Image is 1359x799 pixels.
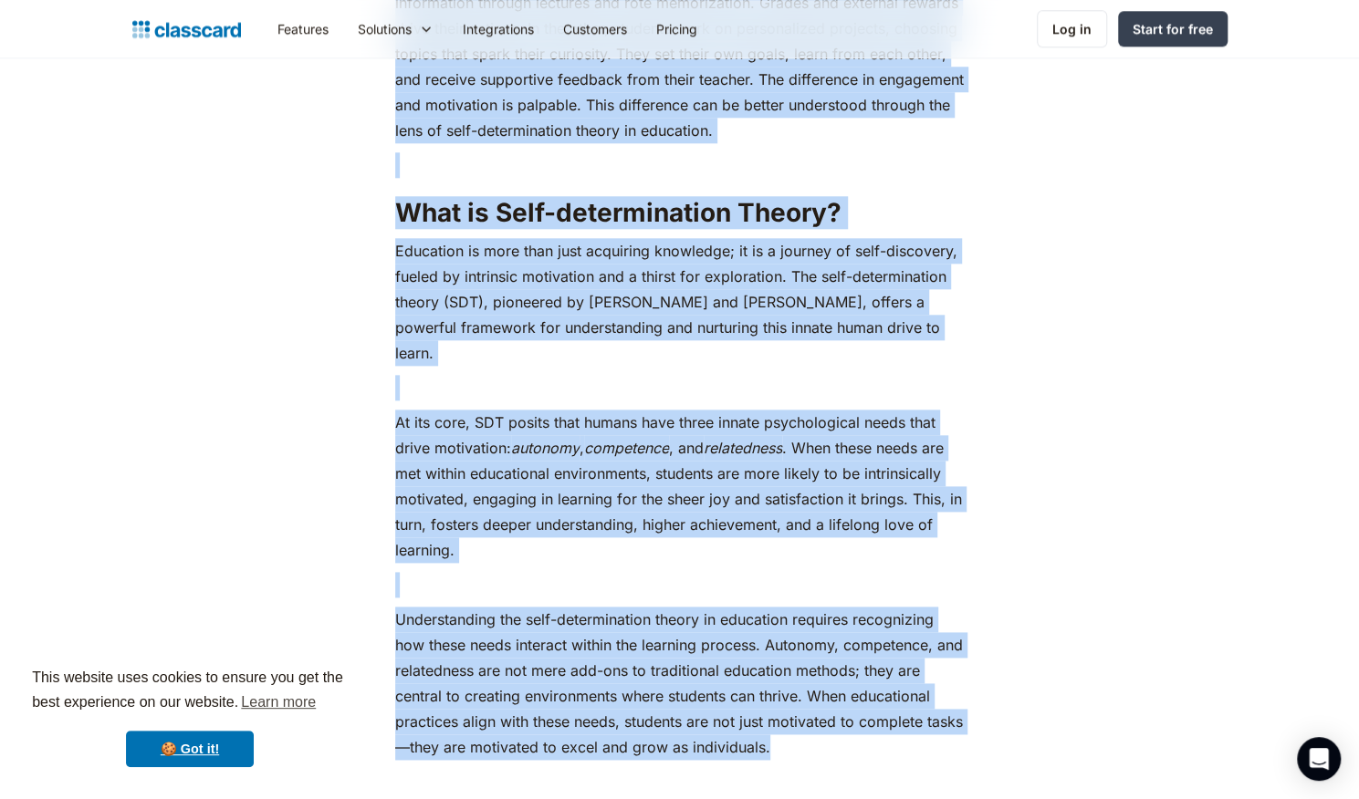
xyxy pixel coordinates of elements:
p: ‍ [395,572,964,597]
div: Solutions [358,19,412,38]
a: Start for free [1118,11,1228,47]
div: Open Intercom Messenger [1297,737,1341,781]
h2: What is Self-determination Theory? [395,196,964,229]
a: Features [263,8,343,49]
em: relatedness [704,439,782,457]
div: Start for free [1133,19,1213,38]
p: At its core, SDT posits that humans have three innate psychological needs that drive motivation: ... [395,410,964,563]
div: cookieconsent [15,649,365,784]
div: Solutions [343,8,448,49]
span: This website uses cookies to ensure you get the best experience on our website. [32,667,348,716]
p: ‍ [395,152,964,178]
a: Log in [1037,10,1107,47]
em: competence [584,439,669,457]
a: home [132,16,241,42]
a: Customers [549,8,642,49]
div: Log in [1052,19,1092,38]
p: Education is more than just acquiring knowledge; it is a journey of self-discovery, fueled by int... [395,238,964,366]
p: Understanding the self-determination theory in education requires recognizing how these needs int... [395,607,964,785]
a: Integrations [448,8,549,49]
a: learn more about cookies [238,689,319,716]
p: ‍ [395,375,964,400]
em: autonomy [511,439,580,457]
a: dismiss cookie message [126,731,254,767]
a: Pricing [642,8,712,49]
